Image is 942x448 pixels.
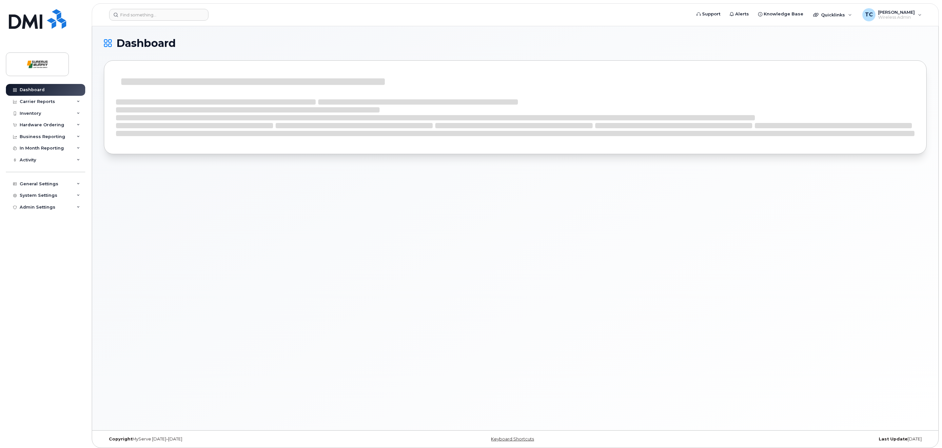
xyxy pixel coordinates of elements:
div: MyServe [DATE]–[DATE] [104,437,378,442]
strong: Copyright [109,437,132,441]
strong: Last Update [879,437,908,441]
a: Keyboard Shortcuts [491,437,534,441]
span: Dashboard [116,38,176,48]
div: [DATE] [652,437,927,442]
